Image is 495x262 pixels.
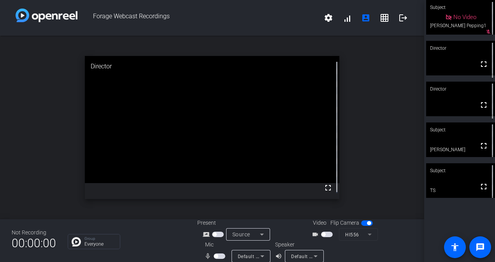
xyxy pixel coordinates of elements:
[84,237,116,241] p: Group
[398,13,408,23] mat-icon: logout
[312,230,321,239] mat-icon: videocam_outline
[12,229,56,237] div: Not Recording
[479,100,488,110] mat-icon: fullscreen
[204,252,214,261] mat-icon: mic_none
[338,9,356,27] button: signal_cellular_alt
[380,13,389,23] mat-icon: grid_on
[291,253,375,259] span: Default - Speakers (Realtek(R) Audio)
[275,252,284,261] mat-icon: volume_up
[84,242,116,246] p: Everyone
[275,241,322,249] div: Speaker
[203,230,212,239] mat-icon: screen_share_outline
[16,9,77,22] img: white-gradient.svg
[426,82,495,96] div: Director
[479,182,488,191] mat-icon: fullscreen
[426,41,495,56] div: Director
[197,219,275,227] div: Present
[479,141,488,150] mat-icon: fullscreen
[450,243,460,252] mat-icon: accessibility
[238,253,342,259] span: Default - Microphone Array (Realtek(R) Audio)
[453,14,476,21] span: No Video
[426,122,495,137] div: Subject
[324,13,333,23] mat-icon: settings
[313,219,326,227] span: Video
[361,13,370,23] mat-icon: account_box
[479,59,488,69] mat-icon: fullscreen
[426,163,495,178] div: Subject
[476,243,485,252] mat-icon: message
[323,183,333,192] mat-icon: fullscreen
[232,231,250,238] span: Source
[72,237,81,246] img: Chat Icon
[12,234,56,253] span: 00:00:00
[85,56,339,77] div: Director
[197,241,275,249] div: Mic
[330,219,359,227] span: Flip Camera
[77,9,319,27] span: Forage Webcast Recordings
